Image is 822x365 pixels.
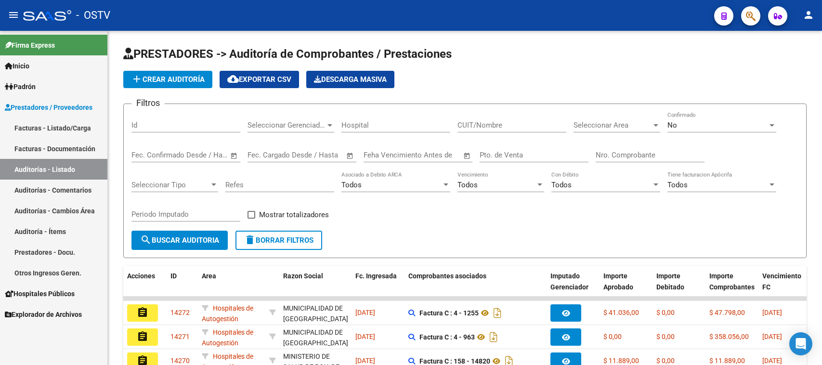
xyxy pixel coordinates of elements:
span: Todos [551,181,572,189]
span: [DATE] [355,333,375,340]
span: Prestadores / Proveedores [5,102,92,113]
span: $ 11.889,00 [709,357,745,365]
span: Exportar CSV [227,75,291,84]
app-download-masive: Descarga masiva de comprobantes (adjuntos) [306,71,394,88]
strong: Factura C : 4 - 963 [419,333,475,341]
span: Seleccionar Tipo [131,181,209,189]
span: Firma Express [5,40,55,51]
span: 14272 [170,309,190,316]
i: Descargar documento [487,329,500,345]
span: $ 358.056,00 [709,333,749,340]
span: 14271 [170,333,190,340]
input: Fecha inicio [131,151,170,159]
span: Hospitales de Autogestión [202,328,253,347]
mat-icon: person [803,9,814,21]
datatable-header-cell: Importe Debitado [652,266,705,308]
input: Fecha inicio [248,151,287,159]
span: ID [170,272,177,280]
span: - OSTV [76,5,110,26]
span: Buscar Auditoria [140,236,219,245]
span: Inicio [5,61,29,71]
datatable-header-cell: Area [198,266,265,308]
datatable-header-cell: Importe Comprobantes [705,266,758,308]
mat-icon: search [140,234,152,246]
div: MUNICIPALIDAD DE [GEOGRAPHIC_DATA] [283,327,348,349]
button: Open calendar [462,150,473,161]
mat-icon: delete [244,234,256,246]
datatable-header-cell: Razon Social [279,266,352,308]
span: Hospitales Públicos [5,288,75,299]
span: Importe Aprobado [603,272,633,291]
button: Crear Auditoría [123,71,212,88]
span: [DATE] [355,357,375,365]
datatable-header-cell: ID [167,266,198,308]
div: Open Intercom Messenger [789,332,812,355]
span: [DATE] [762,357,782,365]
span: $ 0,00 [603,333,622,340]
mat-icon: add [131,73,143,85]
datatable-header-cell: Imputado Gerenciador [547,266,600,308]
span: Seleccionar Gerenciador [248,121,326,130]
span: Hospitales de Autogestión [202,304,253,323]
span: Crear Auditoría [131,75,205,84]
div: - 30999004144 [283,303,348,323]
span: Area [202,272,216,280]
button: Descarga Masiva [306,71,394,88]
datatable-header-cell: Importe Aprobado [600,266,652,308]
span: Importe Comprobantes [709,272,755,291]
span: $ 11.889,00 [603,357,639,365]
span: Comprobantes asociados [408,272,486,280]
datatable-header-cell: Vencimiento FC [758,266,811,308]
strong: Factura C : 4 - 1255 [419,309,479,317]
datatable-header-cell: Fc. Ingresada [352,266,404,308]
span: Explorador de Archivos [5,309,82,320]
mat-icon: assignment [137,331,148,342]
span: $ 41.036,00 [603,309,639,316]
span: $ 0,00 [656,333,675,340]
h3: Filtros [131,96,165,110]
input: Fecha fin [179,151,226,159]
input: Fecha fin [295,151,342,159]
span: Todos [341,181,362,189]
span: Vencimiento FC [762,272,801,291]
mat-icon: menu [8,9,19,21]
datatable-header-cell: Comprobantes asociados [404,266,547,308]
span: Importe Debitado [656,272,684,291]
mat-icon: cloud_download [227,73,239,85]
span: PRESTADORES -> Auditoría de Comprobantes / Prestaciones [123,47,452,61]
span: Imputado Gerenciador [550,272,588,291]
span: $ 47.798,00 [709,309,745,316]
mat-icon: assignment [137,307,148,318]
span: Seleccionar Area [574,121,652,130]
span: [DATE] [355,309,375,316]
datatable-header-cell: Acciones [123,266,167,308]
span: No [667,121,677,130]
span: Borrar Filtros [244,236,313,245]
span: Fc. Ingresada [355,272,397,280]
span: $ 0,00 [656,309,675,316]
button: Open calendar [229,150,240,161]
span: [DATE] [762,309,782,316]
span: Todos [457,181,478,189]
span: Mostrar totalizadores [259,209,329,221]
span: Razon Social [283,272,323,280]
div: MUNICIPALIDAD DE [GEOGRAPHIC_DATA] [283,303,348,325]
span: Padrón [5,81,36,92]
button: Exportar CSV [220,71,299,88]
span: [DATE] [762,333,782,340]
span: Descarga Masiva [314,75,387,84]
i: Descargar documento [491,305,504,321]
button: Borrar Filtros [235,231,322,250]
span: $ 0,00 [656,357,675,365]
span: Todos [667,181,688,189]
span: 14270 [170,357,190,365]
span: Acciones [127,272,155,280]
div: - 30999004144 [283,327,348,347]
button: Open calendar [345,150,356,161]
button: Buscar Auditoria [131,231,228,250]
strong: Factura C : 158 - 14820 [419,357,490,365]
